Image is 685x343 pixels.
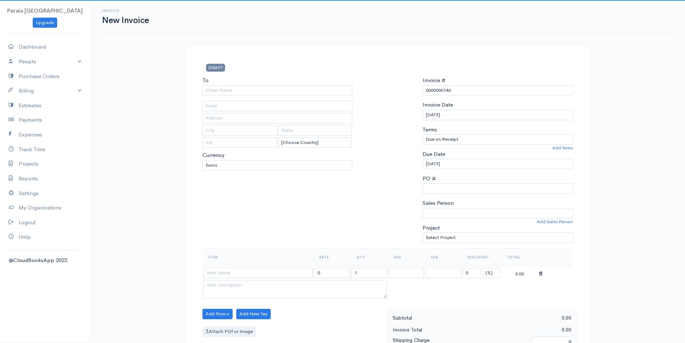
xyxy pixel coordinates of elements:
input: Email [202,101,353,111]
label: Due Date [423,150,445,158]
div: Subtotal [389,313,482,322]
label: Sales Person [423,199,454,207]
label: Invoice Date [423,101,453,109]
h1: New Invoice [102,16,149,25]
label: Invoice # [423,76,446,85]
input: Client Name [202,85,353,96]
input: Item Name [203,268,313,278]
label: Attach PDf or Image [202,326,256,337]
label: Currency [202,151,224,159]
a: Add Sales Person [537,218,573,225]
span: DRAFT [206,64,225,71]
label: PO # [423,175,436,183]
th: Item [202,248,314,266]
th: Discount [462,248,501,266]
div: 0.00 [502,268,538,277]
div: 0.00 [482,313,575,322]
span: Parais [GEOGRAPHIC_DATA] [7,7,83,14]
div: 0.00 [482,325,575,334]
label: To [202,76,209,85]
h6: Invoice [102,9,149,13]
button: Add Row [202,309,233,319]
th: Rate [314,248,351,266]
label: Project [423,224,440,232]
input: State [278,125,352,136]
div: @CloudBooksApp 2022 [9,256,81,265]
label: Terms [423,126,437,134]
input: Address [202,113,353,123]
th: Tax [425,248,462,266]
input: dd-mm-yyyy [423,159,573,169]
input: Zip [202,137,278,148]
a: Upgrade [33,18,57,28]
th: Total [501,248,538,266]
div: Invoice Total [389,325,482,334]
button: Add New Tax [236,309,271,319]
input: City [202,125,278,136]
a: Add Terms [552,145,573,151]
th: Qty [351,248,388,266]
input: dd-mm-yyyy [423,110,573,120]
th: Tax [388,248,425,266]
